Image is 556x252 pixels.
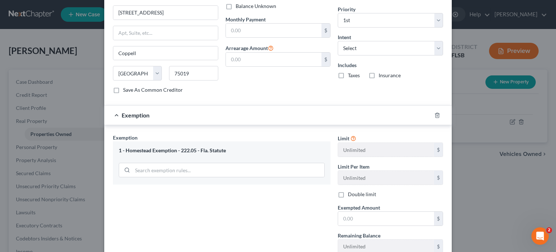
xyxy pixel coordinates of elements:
label: Arrearage Amount [226,44,274,52]
label: Monthly Payment [226,16,266,23]
input: 0.00 [338,212,434,226]
span: Exemption [113,135,138,141]
label: Intent [338,33,351,41]
label: Includes [338,61,443,69]
label: Double limit [348,191,376,198]
div: $ [434,212,443,226]
span: 2 [546,227,552,233]
div: 1 - Homestead Exemption - 222.05 - Fla. Statute [119,147,325,154]
span: Priority [338,6,355,12]
input: 0.00 [226,24,322,37]
div: $ [321,53,330,66]
span: Limit [338,135,349,141]
input: -- [338,171,434,185]
input: Enter city... [113,46,218,60]
label: Balance Unknown [236,3,276,10]
div: $ [434,143,443,157]
div: $ [434,171,443,185]
label: Remaining Balance [338,232,380,239]
input: Enter address... [113,6,218,20]
input: Apt, Suite, etc... [113,26,218,40]
input: Enter zip... [169,66,218,80]
iframe: Intercom live chat [531,227,549,245]
span: Exempted Amount [338,205,380,211]
label: Limit Per Item [338,163,370,170]
label: Taxes [348,72,360,79]
input: 0.00 [226,53,322,66]
input: Search exemption rules... [132,163,324,177]
input: -- [338,143,434,157]
label: Insurance [379,72,401,79]
label: Save As Common Creditor [123,86,183,94]
div: $ [321,24,330,37]
span: Exemption [122,112,149,119]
